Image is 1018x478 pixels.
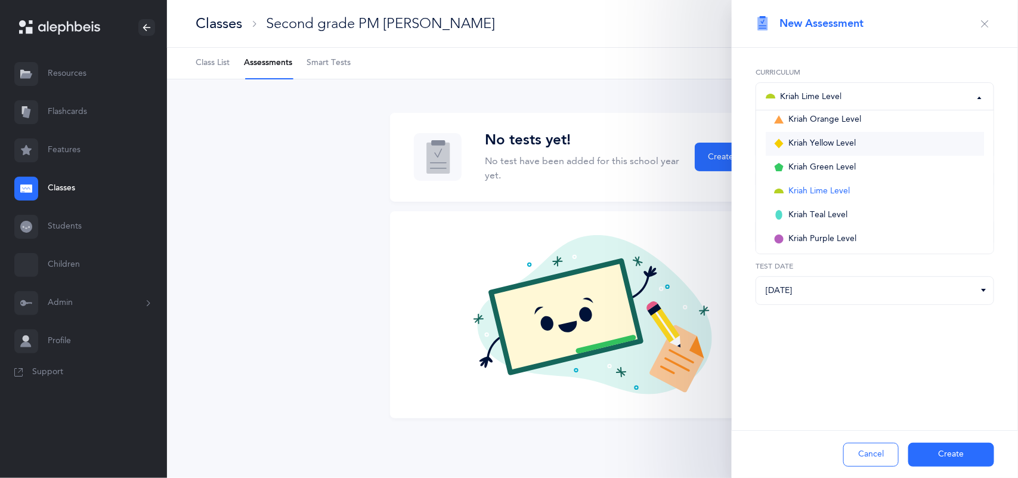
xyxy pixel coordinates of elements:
[196,14,242,33] div: Classes
[788,115,861,125] span: Kriah Orange Level
[756,67,994,78] label: Curriculum
[766,90,841,104] div: Kriah Lime Level
[756,276,994,305] input: 03/04/2024
[788,138,856,149] span: Kriah Yellow Level
[788,162,856,173] span: Kriah Green Level
[779,16,864,31] span: New Assessment
[788,186,850,197] span: Kriah Lime Level
[756,82,994,111] button: Kriah Lime Level
[196,57,230,69] span: Class List
[788,234,856,245] span: Kriah Purple Level
[485,154,681,183] p: No test have been added for this school year yet.
[708,151,759,164] span: Create a Test
[788,210,847,221] span: Kriah Teal Level
[307,57,351,69] span: Smart Tests
[843,443,899,467] button: Cancel
[908,443,994,467] button: Create
[32,366,63,378] span: Support
[695,143,771,171] button: Create a Test
[485,132,681,149] h3: No tests yet!
[756,261,994,272] label: Test date
[266,14,495,33] div: Second grade PM [PERSON_NAME]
